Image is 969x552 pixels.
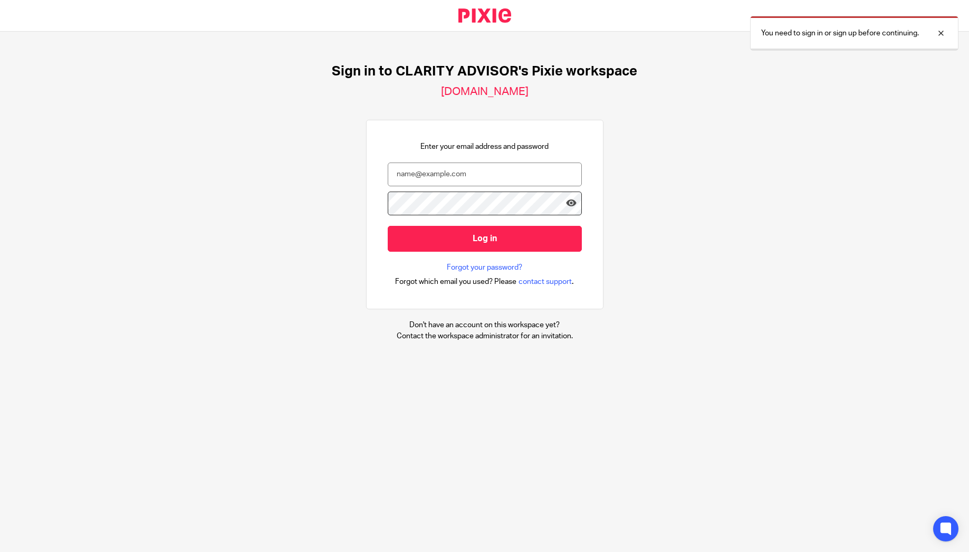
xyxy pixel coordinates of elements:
[519,277,572,287] span: contact support
[447,262,522,273] a: Forgot your password?
[420,141,549,152] p: Enter your email address and password
[761,28,919,39] p: You need to sign in or sign up before continuing.
[397,331,573,341] p: Contact the workspace administrator for an invitation.
[388,226,582,252] input: Log in
[395,275,574,288] div: .
[395,277,516,287] span: Forgot which email you used? Please
[388,163,582,186] input: name@example.com
[397,320,573,330] p: Don't have an account on this workspace yet?
[441,85,529,99] h2: [DOMAIN_NAME]
[332,63,637,80] h1: Sign in to CLARITY ADVISOR's Pixie workspace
